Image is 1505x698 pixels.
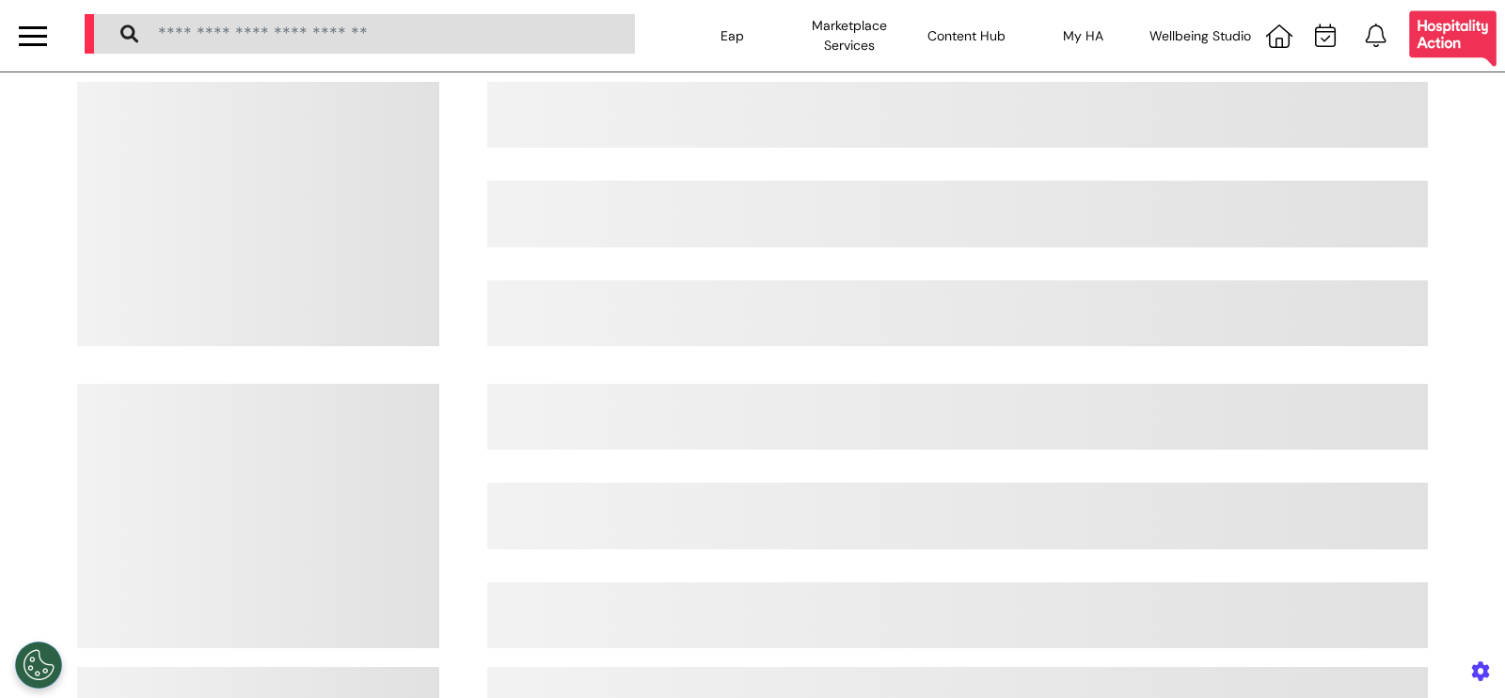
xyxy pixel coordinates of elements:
[1142,9,1259,62] div: Wellbeing Studio
[1024,9,1141,62] div: My HA
[908,9,1024,62] div: Content Hub
[15,642,62,689] button: Open Preferences
[791,9,908,62] div: Marketplace Services
[674,9,791,62] div: Eap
